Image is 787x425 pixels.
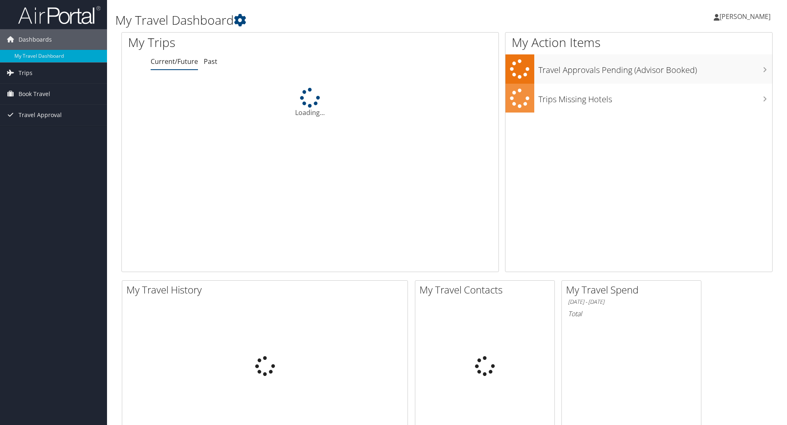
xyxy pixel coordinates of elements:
[566,283,701,297] h2: My Travel Spend
[126,283,407,297] h2: My Travel History
[18,5,100,25] img: airportal-logo.png
[538,89,772,105] h3: Trips Missing Hotels
[568,309,695,318] h6: Total
[19,63,33,83] span: Trips
[151,57,198,66] a: Current/Future
[19,105,62,125] span: Travel Approval
[505,34,772,51] h1: My Action Items
[719,12,771,21] span: [PERSON_NAME]
[568,298,695,306] h6: [DATE] - [DATE]
[204,57,217,66] a: Past
[115,12,558,29] h1: My Travel Dashboard
[714,4,779,29] a: [PERSON_NAME]
[128,34,335,51] h1: My Trips
[19,84,50,104] span: Book Travel
[538,60,772,76] h3: Travel Approvals Pending (Advisor Booked)
[505,84,772,113] a: Trips Missing Hotels
[505,54,772,84] a: Travel Approvals Pending (Advisor Booked)
[419,283,554,297] h2: My Travel Contacts
[122,88,498,117] div: Loading...
[19,29,52,50] span: Dashboards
